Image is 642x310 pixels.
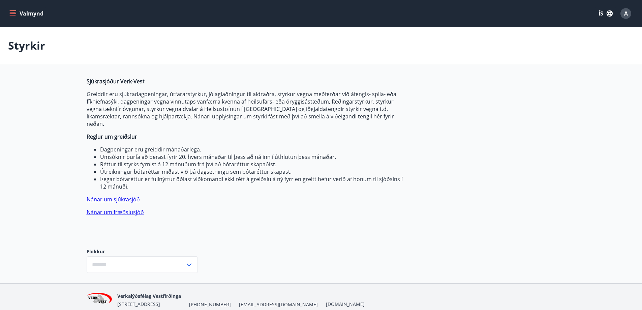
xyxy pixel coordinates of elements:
li: Umsóknir þurfa að berast fyrir 20. hvers mánaðar til þess að ná inn í úthlutun þess mánaðar. [100,153,405,161]
strong: Sjúkrasjóður Verk-Vest [87,78,145,85]
a: [DOMAIN_NAME] [326,301,365,307]
span: A [624,10,628,17]
span: Verkalýðsfélag Vestfirðinga [117,293,181,299]
strong: Reglur um greiðslur [87,133,137,140]
button: ÍS [595,7,616,20]
span: [STREET_ADDRESS] [117,301,160,307]
button: A [618,5,634,22]
a: Nánar um fræðslusjóð [87,208,144,216]
label: Flokkur [87,248,198,255]
span: [EMAIL_ADDRESS][DOMAIN_NAME] [239,301,318,308]
span: [PHONE_NUMBER] [189,301,231,308]
li: Útreikningur bótaréttar miðast við þá dagsetningu sem bótaréttur skapast. [100,168,405,175]
li: Dagpeningar eru greiddir mánaðarlega. [100,146,405,153]
p: Greiddir eru sjúkradagpeningar, útfararstyrkur, jólaglaðningur til aldraðra, styrkur vegna meðfer... [87,90,405,128]
p: Styrkir [8,38,45,53]
a: Nánar um sjúkrasjóð [87,196,140,203]
img: jihgzMk4dcgjRAW2aMgpbAqQEG7LZi0j9dOLAUvz.png [87,293,112,307]
li: Réttur til styrks fyrnist á 12 mánuðum frá því að bótaréttur skapaðist. [100,161,405,168]
button: menu [8,7,46,20]
li: Þegar bótaréttur er fullnýttur öðlast viðkomandi ekki rétt á greiðslu á ný fyrr en greitt hefur v... [100,175,405,190]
